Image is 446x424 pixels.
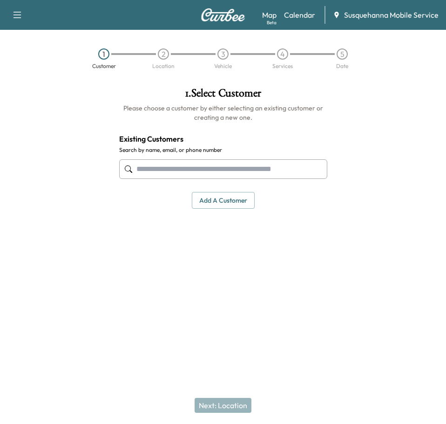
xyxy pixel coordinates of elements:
[158,48,169,60] div: 2
[98,48,109,60] div: 1
[217,48,229,60] div: 3
[192,192,255,209] button: Add a customer
[119,103,327,122] h6: Please choose a customer by either selecting an existing customer or creating a new one.
[214,63,232,69] div: Vehicle
[272,63,293,69] div: Services
[344,9,439,21] span: Susquehanna Mobile Service
[119,146,327,154] label: Search by name, email, or phone number
[262,9,277,21] a: MapBeta
[267,19,277,26] div: Beta
[92,63,116,69] div: Customer
[277,48,288,60] div: 4
[152,63,175,69] div: Location
[337,48,348,60] div: 5
[119,133,327,144] h4: Existing Customers
[284,9,315,21] a: Calendar
[336,63,348,69] div: Date
[201,8,245,21] img: Curbee Logo
[119,88,327,103] h1: 1 . Select Customer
